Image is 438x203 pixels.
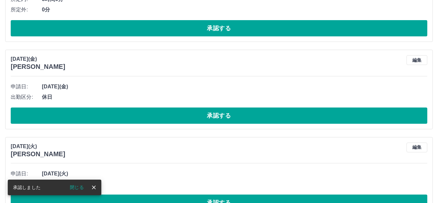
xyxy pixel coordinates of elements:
span: 申請日: [11,170,42,178]
button: 閉じる [65,183,89,192]
button: close [89,183,99,192]
p: [DATE](金) [11,55,65,63]
button: 承認する [11,20,427,36]
button: 編集 [407,55,427,65]
button: 承認する [11,108,427,124]
span: 0分 [42,6,427,14]
span: 所定外: [11,6,42,14]
h3: [PERSON_NAME] [11,150,65,158]
span: 申請日: [11,83,42,91]
div: 承認しました [13,182,41,193]
span: [DATE](火) [42,170,427,178]
span: 出勤区分: [11,93,42,101]
span: 休日 [42,93,427,101]
span: [DATE](金) [42,83,427,91]
span: 休日 [42,180,427,188]
button: 編集 [407,143,427,152]
h3: [PERSON_NAME] [11,63,65,70]
p: [DATE](火) [11,143,65,150]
